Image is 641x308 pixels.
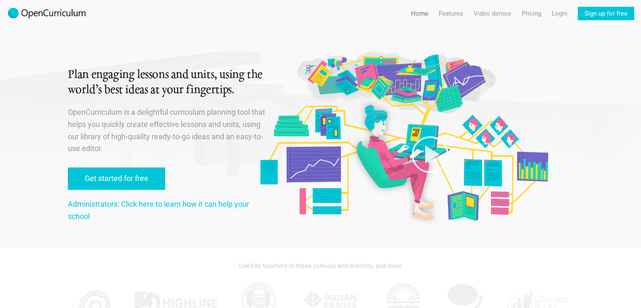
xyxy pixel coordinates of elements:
[474,7,511,20] a: Video demos
[439,7,463,20] a: Features
[522,7,541,20] a: Pricing
[257,51,550,224] img: Original illustration by Malisa Suchanya, Oakland, CA (malisasuchanya.com)
[411,7,428,20] a: Home
[68,68,267,98] h1: Plan engaging lessons and units, using the world’s best ideas at your fingertips.
[552,7,567,20] a: Login
[578,7,634,20] a: Sign up for free
[68,200,249,221] a: Administrators: Click here to learn how it can help your school
[68,106,267,155] p: OpenCurriculum is a delightful curriculum planning tool that helps you quickly create effective l...
[68,168,165,190] a: Get started for free
[68,257,574,275] div: Used by teachers in these schools and districts, and more
[7,7,87,20] img: 2017-logo-m.png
